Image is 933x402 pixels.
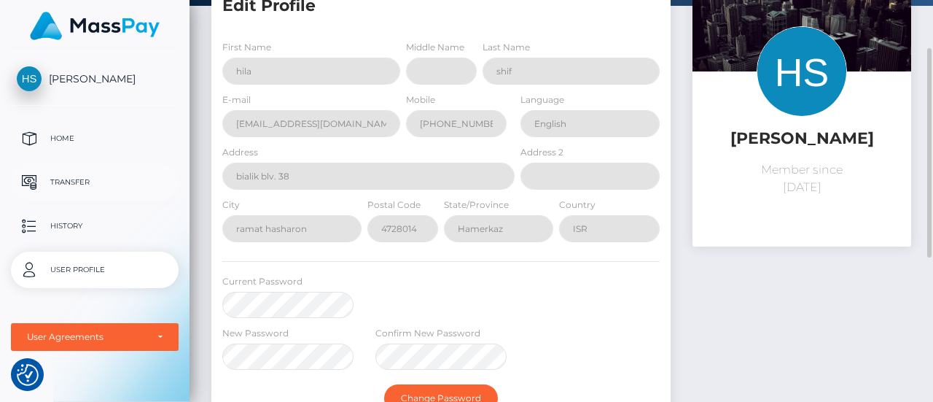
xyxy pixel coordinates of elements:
[11,120,179,157] a: Home
[17,128,173,150] p: Home
[483,41,530,54] label: Last Name
[520,146,563,159] label: Address 2
[17,364,39,386] img: Revisit consent button
[375,327,480,340] label: Confirm New Password
[559,198,596,212] label: Country
[17,171,173,193] p: Transfer
[703,128,900,150] h5: [PERSON_NAME]
[11,72,179,85] span: [PERSON_NAME]
[11,323,179,351] button: User Agreements
[520,93,564,107] label: Language
[222,327,289,340] label: New Password
[222,41,271,54] label: First Name
[11,164,179,201] a: Transfer
[703,161,900,196] p: Member since [DATE]
[11,208,179,244] a: History
[406,93,435,107] label: Mobile
[222,146,258,159] label: Address
[17,364,39,386] button: Consent Preferences
[406,41,464,54] label: Middle Name
[27,331,147,343] div: User Agreements
[17,215,173,237] p: History
[444,198,509,212] label: State/Province
[17,259,173,281] p: User Profile
[11,252,179,288] a: User Profile
[222,275,302,288] label: Current Password
[222,198,240,212] label: City
[367,198,421,212] label: Postal Code
[30,12,160,40] img: MassPay
[222,93,251,107] label: E-mail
